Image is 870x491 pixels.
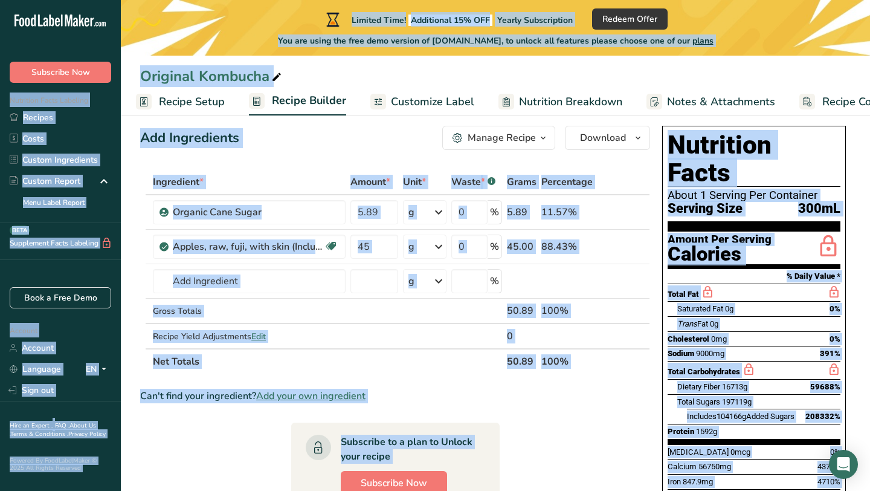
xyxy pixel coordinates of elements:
[692,35,714,47] span: plans
[408,205,414,219] div: g
[817,462,840,471] span: 4370%
[730,447,750,457] span: 0mcg
[668,427,694,436] span: Protein
[370,88,474,115] a: Customize Label
[668,201,743,216] span: Serving Size
[677,382,720,391] span: Dietary Fiber
[507,304,536,318] div: 50.89
[668,349,694,358] span: Sodium
[668,477,681,486] span: Iron
[507,239,536,254] div: 45.00
[677,319,708,328] span: Fat
[10,421,96,438] a: About Us .
[696,427,717,436] span: 1592g
[341,435,475,464] div: Subscribe to a plan to Unlock your recipe
[683,477,713,486] span: 847.9mg
[68,430,106,438] a: Privacy Policy
[468,131,536,145] div: Manage Recipe
[722,382,747,391] span: 16713g
[668,462,697,471] span: Calcium
[668,234,772,245] div: Amount Per Serving
[687,412,794,421] span: Includes Added Sugars
[820,349,840,358] span: 391%
[153,175,204,189] span: Ingredient
[350,175,390,189] span: Amount
[507,205,536,219] div: 5.89
[272,93,346,109] span: Recipe Builder
[725,304,733,313] span: 0g
[646,88,775,115] a: Notes & Attachments
[153,305,346,317] div: Gross Totals
[580,131,626,145] span: Download
[249,87,346,116] a: Recipe Builder
[696,349,724,358] span: 9000mg
[140,128,239,148] div: Add Ingredients
[10,359,61,380] a: Language
[251,331,266,342] span: Edit
[391,94,474,110] span: Customize Label
[86,362,111,377] div: EN
[805,412,840,421] span: 208332%
[10,175,80,187] div: Custom Report
[717,412,746,421] span: 104166g
[668,269,840,284] section: % Daily Value *
[507,175,536,189] span: Grams
[565,126,650,150] button: Download
[592,8,668,30] button: Redeem Offer
[256,389,366,403] span: Add your own ingredient
[10,287,111,308] a: Book a Free Demo
[451,175,495,189] div: Waste
[150,348,504,374] th: Net Totals
[798,201,840,216] span: 300mL
[408,239,414,254] div: g
[153,330,346,343] div: Recipe Yield Adjustments
[698,462,731,471] span: 56750mg
[403,175,426,189] span: Unit
[140,389,650,403] div: Can't find your ingredient?
[722,397,752,406] span: 197119g
[668,131,840,187] h1: Nutrition Facts
[10,421,53,430] a: Hire an Expert .
[31,66,90,79] span: Subscribe Now
[810,382,840,391] span: 59688%
[668,189,840,201] div: About 1 Serving Per Container
[278,34,714,47] span: You are using the free demo version of [DOMAIN_NAME], to unlock all features please choose one of...
[10,430,68,438] a: Terms & Conditions .
[711,334,727,343] span: 0mg
[507,329,536,343] div: 0
[817,477,840,486] span: 4710%
[541,205,593,219] div: 11.57%
[668,447,729,457] span: [MEDICAL_DATA]
[677,319,697,328] i: Trans
[541,304,593,318] div: 100%
[10,62,111,83] button: Subscribe Now
[361,476,427,490] span: Subscribe Now
[519,94,622,110] span: Nutrition Breakdown
[10,226,30,235] div: BETA
[173,205,324,219] div: Organic Cane Sugar
[830,447,840,457] span: 0%
[677,397,720,406] span: Total Sugars
[55,421,69,430] a: FAQ .
[668,245,772,263] div: Calories
[498,88,622,115] a: Nutrition Breakdown
[136,88,225,115] a: Recipe Setup
[140,65,284,87] div: Original Kombucha
[408,15,492,26] span: Additional 15% OFF
[541,239,593,254] div: 88.43%
[668,367,740,376] span: Total Carbohydrates
[668,290,699,299] span: Total Fat
[830,304,840,313] span: 0%
[442,126,555,150] button: Manage Recipe
[504,348,539,374] th: 50.89
[173,239,324,254] div: Apples, raw, fuji, with skin (Includes foods for USDA's Food Distribution Program)
[324,12,573,27] div: Limited Time!
[159,94,225,110] span: Recipe Setup
[408,274,414,288] div: g
[539,348,595,374] th: 100%
[710,319,718,328] span: 0g
[541,175,593,189] span: Percentage
[10,457,111,472] div: Powered By FoodLabelMaker © 2025 All Rights Reserved
[830,334,840,343] span: 0%
[667,94,775,110] span: Notes & Attachments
